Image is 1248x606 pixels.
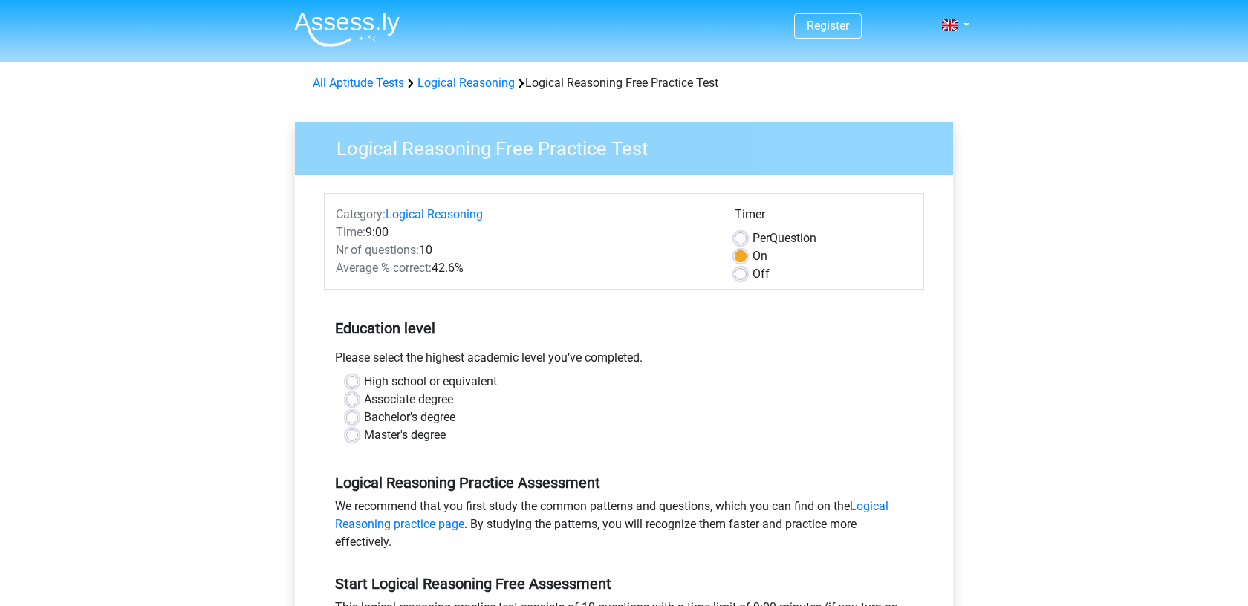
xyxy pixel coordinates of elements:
div: We recommend that you first study the common patterns and questions, which you can find on the . ... [324,498,924,557]
label: Associate degree [364,391,453,408]
img: Assessly [294,12,400,47]
a: Register [807,19,849,33]
span: Nr of questions: [336,243,419,257]
div: Timer [735,206,912,229]
h3: Logical Reasoning Free Practice Test [319,131,942,160]
a: Logical Reasoning [417,76,515,90]
a: All Aptitude Tests [313,76,404,90]
span: Category: [336,207,386,221]
div: 42.6% [325,259,724,277]
span: Per [753,231,770,245]
label: Master's degree [364,426,446,444]
h5: Start Logical Reasoning Free Assessment [335,575,913,593]
span: Average % correct: [336,261,432,275]
span: Time: [336,225,365,239]
div: Please select the highest academic level you’ve completed. [324,349,924,373]
label: High school or equivalent [364,373,497,391]
label: Bachelor's degree [364,408,455,426]
a: Logical Reasoning [386,207,483,221]
div: 9:00 [325,224,724,241]
label: Question [753,229,816,247]
div: 10 [325,241,724,259]
div: Logical Reasoning Free Practice Test [307,74,941,92]
h5: Logical Reasoning Practice Assessment [335,474,913,492]
label: Off [753,265,770,283]
h5: Education level [335,313,913,343]
label: On [753,247,767,265]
